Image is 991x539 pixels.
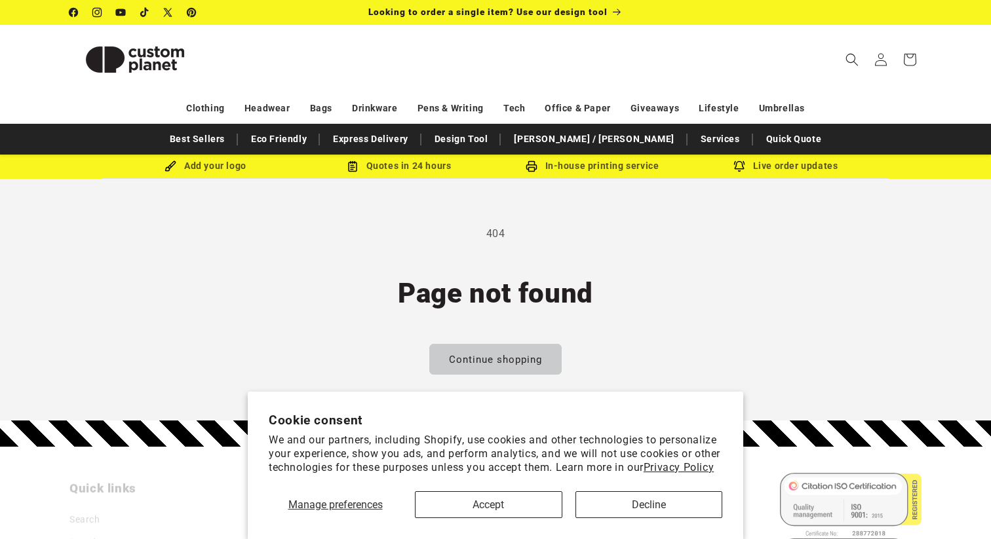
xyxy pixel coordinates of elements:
img: Custom Planet [69,30,201,89]
span: Looking to order a single item? Use our design tool [368,7,608,17]
img: ISO 9001 Certified [780,468,922,533]
div: In-house printing service [496,158,689,174]
a: Pens & Writing [418,97,484,120]
a: Tech [503,97,525,120]
h2: Cookie consent [269,413,722,428]
a: Eco Friendly [244,128,313,151]
a: Express Delivery [326,128,415,151]
a: Office & Paper [545,97,610,120]
div: Live order updates [689,158,882,174]
img: In-house printing [526,160,537,172]
a: Continue shopping [429,344,562,375]
h1: Page not found [69,276,922,311]
img: Brush Icon [165,160,176,172]
a: Drinkware [352,97,397,120]
a: Lifestyle [699,97,739,120]
a: Bags [310,97,332,120]
span: Manage preferences [288,498,383,511]
a: Headwear [244,97,290,120]
button: Decline [575,491,723,518]
a: Services [694,128,747,151]
h2: Quick links [69,468,277,483]
a: Privacy Policy [644,461,714,474]
a: Best Sellers [163,128,231,151]
a: Umbrellas [759,97,805,120]
div: Quotes in 24 hours [302,158,496,174]
button: Manage preferences [269,491,402,518]
a: Search [69,498,100,518]
p: 404 [69,225,922,244]
div: Add your logo [109,158,302,174]
button: Accept [415,491,562,518]
a: Custom Planet [65,25,206,94]
a: Clothing [186,97,225,120]
p: We and our partners, including Shopify, use cookies and other technologies to personalize your ex... [269,434,722,474]
summary: Search [838,45,866,74]
a: Design Tool [428,128,495,151]
img: Order updates [733,160,745,172]
img: Order Updates Icon [347,160,359,172]
a: Quick Quote [760,128,828,151]
a: [PERSON_NAME] / [PERSON_NAME] [507,128,680,151]
a: Giveaways [631,97,679,120]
